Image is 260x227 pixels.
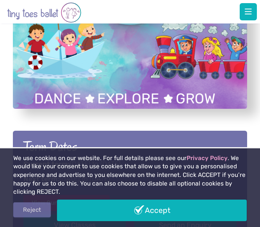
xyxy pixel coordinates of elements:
a: Reject [13,202,51,217]
p: We use cookies on our website. For full details please see our . We would like your consent to us... [13,154,247,196]
img: tiny toes ballet [7,2,81,23]
a: Accept [57,200,247,221]
h2: Term Dates [23,138,236,155]
a: Privacy Policy [187,155,228,162]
